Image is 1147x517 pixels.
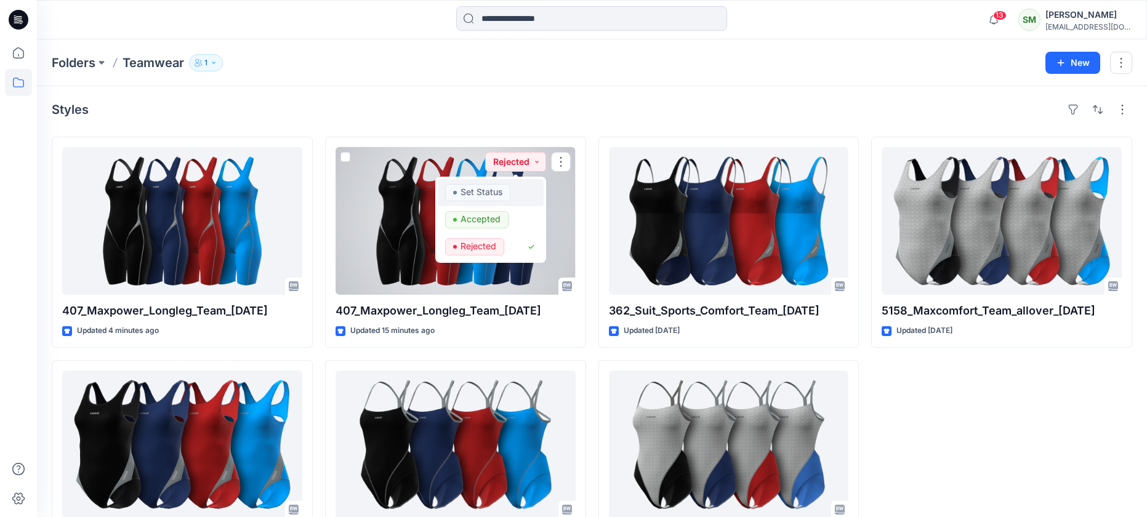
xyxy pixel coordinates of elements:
[62,302,302,319] p: 407_Maxpower_Longleg_Team_[DATE]
[461,184,502,200] p: Set Status
[1045,22,1132,31] div: [EMAIL_ADDRESS][DOMAIN_NAME]
[882,147,1122,295] a: 5158_Maxcomfort_Team_allover_10.10.25
[123,54,184,71] p: Teamwear
[896,324,952,337] p: Updated [DATE]
[624,324,680,337] p: Updated [DATE]
[609,302,849,319] p: 362_Suit_Sports_Comfort_Team_[DATE]
[62,147,302,295] a: 407_Maxpower_Longleg_Team_13.10.25
[350,324,435,337] p: Updated 15 minutes ago
[336,147,576,295] a: 407_Maxpower_Longleg_Team_13.10.25
[461,211,501,227] p: Accepted
[77,324,159,337] p: Updated 4 minutes ago
[882,302,1122,319] p: 5158_Maxcomfort_Team_allover_[DATE]
[1045,52,1100,74] button: New
[204,56,207,70] p: 1
[52,102,89,117] h4: Styles
[1045,7,1132,22] div: [PERSON_NAME]
[993,10,1007,20] span: 13
[461,238,496,254] p: Rejected
[1018,9,1040,31] div: SM
[52,54,95,71] a: Folders
[336,302,576,319] p: 407_Maxpower_Longleg_Team_[DATE]
[609,147,849,295] a: 362_Suit_Sports_Comfort_Team_11.06.24
[189,54,223,71] button: 1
